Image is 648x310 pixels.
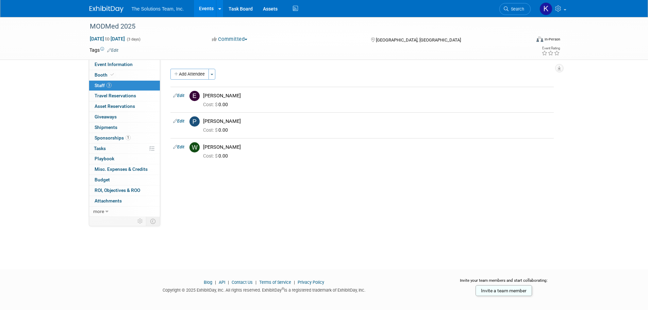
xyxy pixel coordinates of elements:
[213,280,218,285] span: |
[89,36,125,42] span: [DATE] [DATE]
[95,156,114,161] span: Playbook
[95,166,148,172] span: Misc. Expenses & Credits
[95,83,112,88] span: Staff
[542,47,560,50] div: Event Rating
[89,60,160,70] a: Event Information
[89,101,160,112] a: Asset Reservations
[259,280,291,285] a: Terms of Service
[106,83,112,88] span: 3
[89,285,439,293] div: Copyright © 2025 ExhibitDay, Inc. All rights reserved. ExhibitDay is a registered trademark of Ex...
[536,36,543,42] img: Format-Inperson.png
[89,164,160,175] a: Misc. Expenses & Credits
[226,280,231,285] span: |
[95,198,122,203] span: Attachments
[491,35,561,46] div: Event Format
[203,93,551,99] div: [PERSON_NAME]
[111,73,114,77] i: Booth reservation complete
[203,127,231,133] span: 0.00
[126,37,140,42] span: (3 days)
[89,144,160,154] a: Tasks
[282,287,284,291] sup: ®
[126,135,131,140] span: 1
[107,48,118,53] a: Edit
[93,209,104,214] span: more
[89,91,160,101] a: Travel Reservations
[203,118,551,125] div: [PERSON_NAME]
[89,81,160,91] a: Staff3
[89,175,160,185] a: Budget
[95,135,131,141] span: Sponsorships
[95,114,117,119] span: Giveaways
[87,20,520,33] div: MODMed 2025
[254,280,258,285] span: |
[95,187,140,193] span: ROI, Objectives & ROO
[89,112,160,122] a: Giveaways
[544,37,560,42] div: In-Person
[146,217,160,226] td: Toggle Event Tabs
[132,6,184,12] span: The Solutions Team, Inc.
[449,278,559,288] div: Invite your team members and start collaborating:
[173,93,184,98] a: Edit
[134,217,146,226] td: Personalize Event Tab Strip
[219,280,225,285] a: API
[89,47,118,53] td: Tags
[509,6,524,12] span: Search
[292,280,297,285] span: |
[376,37,461,43] span: [GEOGRAPHIC_DATA], [GEOGRAPHIC_DATA]
[203,102,218,107] span: Cost: $
[89,154,160,164] a: Playbook
[476,285,532,296] a: Invite a team member
[539,2,552,15] img: Kaelon Harris
[89,70,160,80] a: Booth
[89,185,160,196] a: ROI, Objectives & ROO
[499,3,531,15] a: Search
[89,123,160,133] a: Shipments
[95,103,135,109] span: Asset Reservations
[203,144,551,150] div: [PERSON_NAME]
[189,116,200,127] img: P.jpg
[95,125,117,130] span: Shipments
[210,36,250,43] button: Committed
[189,142,200,152] img: W.jpg
[89,6,123,13] img: ExhibitDay
[170,69,209,80] button: Add Attendee
[104,36,111,42] span: to
[298,280,324,285] a: Privacy Policy
[203,153,231,159] span: 0.00
[173,119,184,124] a: Edit
[95,177,110,182] span: Budget
[203,153,218,159] span: Cost: $
[89,207,160,217] a: more
[95,62,133,67] span: Event Information
[203,127,218,133] span: Cost: $
[189,91,200,101] img: E.jpg
[95,93,136,98] span: Travel Reservations
[89,196,160,206] a: Attachments
[89,133,160,143] a: Sponsorships1
[203,102,231,107] span: 0.00
[173,145,184,149] a: Edit
[95,72,115,78] span: Booth
[94,146,106,151] span: Tasks
[204,280,212,285] a: Blog
[232,280,253,285] a: Contact Us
